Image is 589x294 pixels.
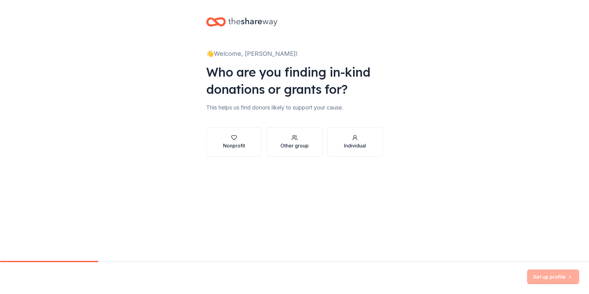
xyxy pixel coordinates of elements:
[206,127,262,157] button: Nonprofit
[223,142,245,149] div: Nonprofit
[206,103,383,113] div: This helps us find donors likely to support your cause.
[206,49,383,59] div: 👋 Welcome, [PERSON_NAME]!
[280,142,309,149] div: Other group
[344,142,366,149] div: Individual
[267,127,322,157] button: Other group
[206,63,383,98] div: Who are you finding in-kind donations or grants for?
[327,127,383,157] button: Individual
